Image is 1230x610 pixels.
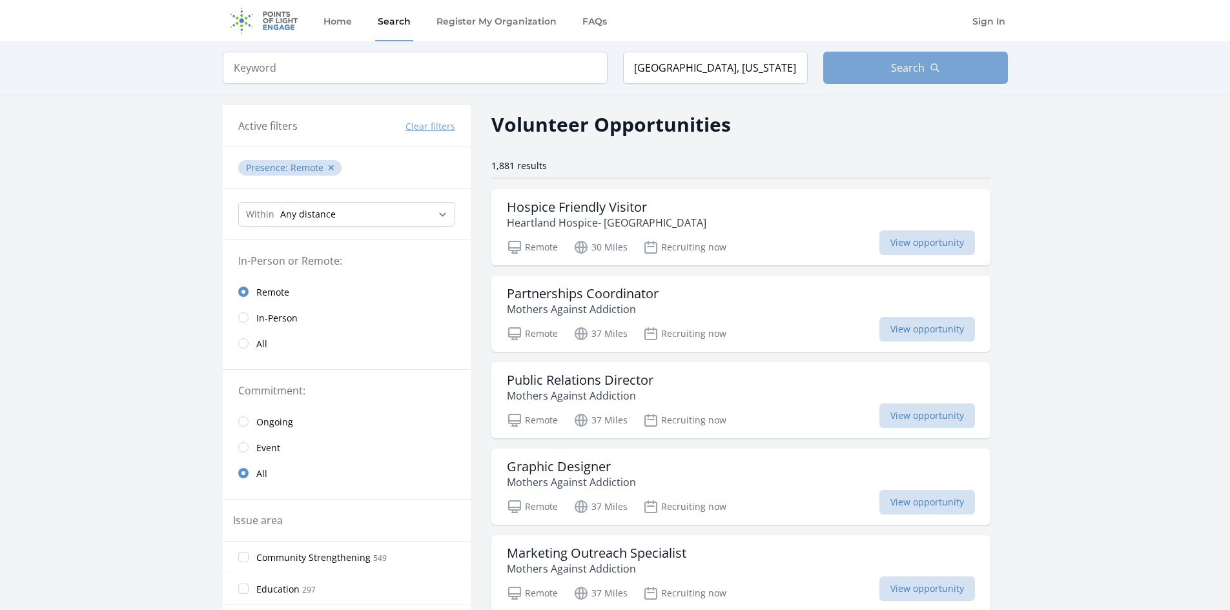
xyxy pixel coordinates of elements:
[256,312,298,325] span: In-Person
[643,499,726,514] p: Recruiting now
[573,499,628,514] p: 37 Miles
[507,372,653,388] h3: Public Relations Director
[256,442,280,454] span: Event
[491,189,990,265] a: Hospice Friendly Visitor Heartland Hospice- [GEOGRAPHIC_DATA] Remote 30 Miles Recruiting now View...
[573,585,628,601] p: 37 Miles
[507,561,686,576] p: Mothers Against Addiction
[643,412,726,428] p: Recruiting now
[507,215,706,230] p: Heartland Hospice- [GEOGRAPHIC_DATA]
[256,286,289,299] span: Remote
[573,239,628,255] p: 30 Miles
[573,326,628,341] p: 37 Miles
[507,286,659,301] h3: Partnerships Coordinator
[238,552,249,562] input: Community Strengthening 549
[238,118,298,134] h3: Active filters
[491,362,990,438] a: Public Relations Director Mothers Against Addiction Remote 37 Miles Recruiting now View opportunity
[491,276,990,352] a: Partnerships Coordinator Mothers Against Addiction Remote 37 Miles Recruiting now View opportunity
[327,161,335,174] button: ✕
[491,449,990,525] a: Graphic Designer Mothers Against Addiction Remote 37 Miles Recruiting now View opportunity
[291,161,323,174] span: Remote
[643,326,726,341] p: Recruiting now
[256,416,293,429] span: Ongoing
[233,513,283,528] legend: Issue area
[223,460,471,486] a: All
[891,60,925,76] span: Search
[223,434,471,460] a: Event
[643,239,726,255] p: Recruiting now
[507,474,636,490] p: Mothers Against Addiction
[256,551,371,564] span: Community Strengthening
[223,330,471,356] a: All
[879,230,975,255] span: View opportunity
[223,279,471,305] a: Remote
[507,199,706,215] h3: Hospice Friendly Visitor
[507,326,558,341] p: Remote
[256,583,300,596] span: Education
[879,490,975,514] span: View opportunity
[643,585,726,601] p: Recruiting now
[507,545,686,561] h3: Marketing Outreach Specialist
[238,202,455,227] select: Search Radius
[491,159,547,172] span: 1,881 results
[405,120,455,133] button: Clear filters
[623,52,808,84] input: Location
[507,301,659,317] p: Mothers Against Addiction
[507,499,558,514] p: Remote
[573,412,628,428] p: 37 Miles
[223,52,608,84] input: Keyword
[507,388,653,403] p: Mothers Against Addiction
[823,52,1008,84] button: Search
[223,305,471,330] a: In-Person
[373,553,387,564] span: 549
[256,467,267,480] span: All
[507,585,558,601] p: Remote
[491,110,731,139] h2: Volunteer Opportunities
[879,317,975,341] span: View opportunity
[507,412,558,428] p: Remote
[507,239,558,255] p: Remote
[879,576,975,601] span: View opportunity
[879,403,975,428] span: View opportunity
[238,383,455,398] legend: Commitment:
[256,338,267,351] span: All
[246,161,291,174] span: Presence :
[238,253,455,269] legend: In-Person or Remote:
[507,459,636,474] h3: Graphic Designer
[223,409,471,434] a: Ongoing
[302,584,316,595] span: 297
[238,584,249,594] input: Education 297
